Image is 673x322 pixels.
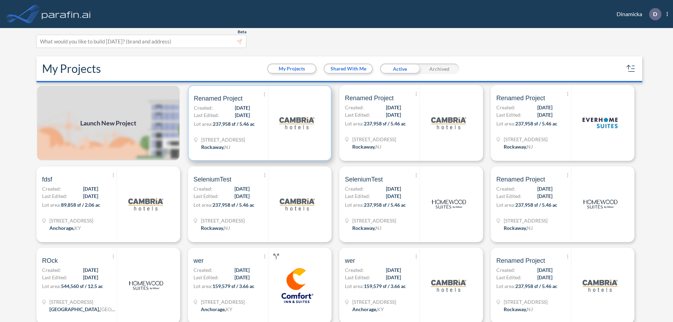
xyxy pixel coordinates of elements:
span: 1790 Evergreen Rd [201,298,245,306]
button: Shared With Me [325,64,372,73]
div: Rockaway, NJ [352,143,381,150]
span: 237,958 sf / 5.46 ac [364,121,406,126]
span: Created: [345,104,364,111]
span: Last Edited: [193,192,219,200]
span: Lot area: [42,283,61,289]
a: Renamed ProjectCreated:[DATE]Last Edited:[DATE]Lot area:237,958 sf / 5.46 ac[STREET_ADDRESS]Rocka... [336,85,488,161]
span: 321 Mt Hope Ave [352,217,396,224]
span: Rockaway , [504,144,527,150]
div: Archived [420,63,459,74]
span: NJ [527,225,533,231]
span: [DATE] [537,266,552,274]
span: SeleniumTest [345,175,383,184]
span: 159,579 sf / 3.66 ac [212,283,254,289]
img: logo [431,187,466,222]
span: Last Edited: [496,111,522,118]
span: 321 Mt Hope Ave [504,217,548,224]
span: 237,958 sf / 5.46 ac [212,202,254,208]
div: Rockaway, NJ [201,143,230,151]
span: NJ [224,144,230,150]
img: logo [280,268,315,303]
img: logo [128,187,163,222]
a: SeleniumTestCreated:[DATE]Last Edited:[DATE]Lot area:237,958 sf / 5.46 ac[STREET_ADDRESS]Rockaway... [185,166,336,242]
span: 1790 Evergreen Rd [352,298,396,306]
img: logo [583,268,618,303]
span: 321 Mt Hope Ave [504,298,548,306]
span: Created: [193,266,212,274]
span: 237,958 sf / 5.46 ac [213,121,255,127]
span: wer [193,256,204,265]
span: fdsf [42,175,52,184]
span: Rockaway , [201,225,224,231]
span: Lot area: [193,202,212,208]
span: [DATE] [234,266,250,274]
div: Anchorage, KY [201,306,232,313]
a: SeleniumTestCreated:[DATE]Last Edited:[DATE]Lot area:237,958 sf / 5.46 ac[STREET_ADDRESS]Rockaway... [336,166,488,242]
span: Rockaway , [201,144,224,150]
span: Renamed Project [496,256,545,265]
span: 321 Mt Hope Ave [352,136,396,143]
span: Last Edited: [194,111,219,119]
div: Rockaway, NJ [201,224,230,232]
span: 237,958 sf / 5.46 ac [515,202,557,208]
span: 321 Mt Hope Ave [201,136,245,143]
span: Lot area: [194,121,213,127]
button: My Projects [268,64,315,73]
span: 159,579 sf / 3.66 ac [364,283,406,289]
h2: My Projects [42,62,101,75]
span: Beta [238,29,246,35]
span: 544,560 sf / 12.5 ac [61,283,103,289]
span: Rockaway , [504,306,527,312]
span: Last Edited: [345,274,370,281]
span: 237,958 sf / 5.46 ac [515,121,557,126]
span: Lot area: [345,283,364,289]
span: [DATE] [537,192,552,200]
div: Anchorage, KY [352,306,384,313]
span: Lot area: [345,202,364,208]
span: Created: [345,266,364,274]
span: Renamed Project [345,94,394,102]
span: [DATE] [235,111,250,119]
span: Created: [496,185,515,192]
span: Created: [194,104,213,111]
div: Houston, TX [49,306,116,313]
span: [DATE] [235,104,250,111]
span: Lot area: [496,121,515,126]
span: [DATE] [386,192,401,200]
span: [GEOGRAPHIC_DATA] , [49,306,100,312]
span: Rockaway , [352,144,375,150]
span: NJ [527,306,533,312]
span: Last Edited: [42,192,67,200]
span: NJ [224,225,230,231]
span: Created: [42,266,61,274]
span: Last Edited: [345,192,370,200]
span: 321 Mt Hope Ave [504,136,548,143]
span: [DATE] [234,185,250,192]
span: Lot area: [193,283,212,289]
img: add [36,85,180,161]
div: Anchorage, KY [49,224,81,232]
span: Lot area: [496,283,515,289]
span: KY [74,225,81,231]
span: Last Edited: [496,274,522,281]
span: wer [345,256,355,265]
button: sort [625,63,637,74]
a: Launch New Project [36,85,180,161]
span: Created: [496,266,515,274]
span: 237,958 sf / 5.46 ac [515,283,557,289]
span: Lot area: [345,121,364,126]
a: Renamed ProjectCreated:[DATE]Last Edited:[DATE]Lot area:237,958 sf / 5.46 ac[STREET_ADDRESS]Rocka... [488,85,639,161]
a: Renamed ProjectCreated:[DATE]Last Edited:[DATE]Lot area:237,958 sf / 5.46 ac[STREET_ADDRESS]Rocka... [488,166,639,242]
img: logo [280,187,315,222]
span: [DATE] [537,185,552,192]
span: Last Edited: [42,274,67,281]
img: logo [431,105,466,141]
span: [DATE] [386,104,401,111]
div: Rockaway, NJ [352,224,381,232]
a: fdsfCreated:[DATE]Last Edited:[DATE]Lot area:89,858 sf / 2.06 ac[STREET_ADDRESS]Anchorage,KYlogo [34,166,185,242]
span: 237,958 sf / 5.46 ac [364,202,406,208]
div: Rockaway, NJ [504,306,533,313]
span: ROck [42,256,58,265]
span: [DATE] [83,266,98,274]
img: logo [128,268,163,303]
